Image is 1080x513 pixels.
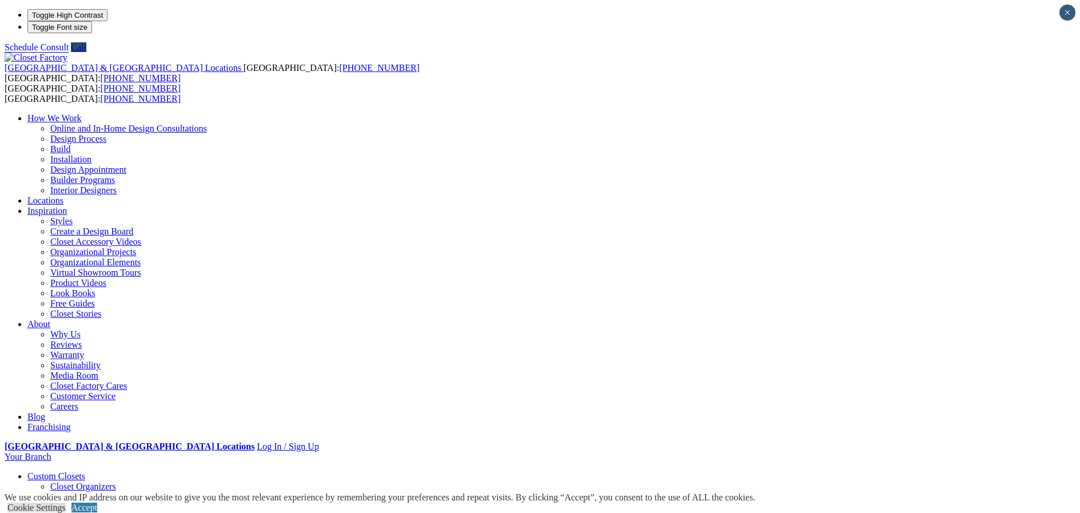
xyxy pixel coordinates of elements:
a: Interior Designers [50,185,117,195]
span: [GEOGRAPHIC_DATA] & [GEOGRAPHIC_DATA] Locations [5,63,241,73]
a: Your Branch [5,452,51,462]
a: [PHONE_NUMBER] [101,83,181,93]
a: Organizational Projects [50,247,136,257]
span: [GEOGRAPHIC_DATA]: [GEOGRAPHIC_DATA]: [5,63,420,83]
a: Customer Service [50,391,115,401]
a: Create a Design Board [50,226,133,236]
a: About [27,319,50,329]
a: Build [50,144,71,154]
a: Closet Accessory Videos [50,237,141,246]
a: Look Books [50,288,95,298]
a: Reviews [50,340,82,349]
a: Warranty [50,350,84,360]
span: Toggle Font size [32,23,87,31]
a: [PHONE_NUMBER] [101,94,181,104]
span: Toggle High Contrast [32,11,103,19]
a: Online and In-Home Design Consultations [50,124,207,133]
a: Builder Programs [50,175,115,185]
a: Cookie Settings [7,503,66,512]
a: Locations [27,196,63,205]
a: Design Appointment [50,165,126,174]
button: Toggle High Contrast [27,9,107,21]
a: Installation [50,154,91,164]
a: [PHONE_NUMBER] [101,73,181,83]
a: [GEOGRAPHIC_DATA] & [GEOGRAPHIC_DATA] Locations [5,442,254,451]
a: Careers [50,401,78,411]
a: Product Videos [50,278,106,288]
a: Closet Organizers [50,482,116,491]
a: Closet Factory Cares [50,381,127,391]
a: Design Process [50,134,106,144]
a: Inspiration [27,206,67,216]
a: Schedule Consult [5,42,69,52]
span: [GEOGRAPHIC_DATA]: [GEOGRAPHIC_DATA]: [5,83,181,104]
a: Virtual Showroom Tours [50,268,141,277]
a: [GEOGRAPHIC_DATA] & [GEOGRAPHIC_DATA] Locations [5,63,244,73]
a: Why Us [50,329,81,339]
a: Media Room [50,371,98,380]
img: Closet Factory [5,53,67,63]
div: We use cookies and IP address on our website to give you the most relevant experience by remember... [5,492,755,503]
button: Close [1059,5,1075,21]
a: Styles [50,216,73,226]
a: How We Work [27,113,82,123]
a: Closet Stories [50,309,101,319]
a: Dressing Rooms [50,492,111,502]
a: Call [71,42,86,52]
a: Franchising [27,422,71,432]
a: Blog [27,412,45,421]
a: Accept [71,503,97,512]
a: Custom Closets [27,471,85,481]
a: Log In / Sign Up [257,442,318,451]
a: Organizational Elements [50,257,141,267]
a: [PHONE_NUMBER] [339,63,419,73]
a: Free Guides [50,299,95,308]
a: Sustainability [50,360,101,370]
button: Toggle Font size [27,21,92,33]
